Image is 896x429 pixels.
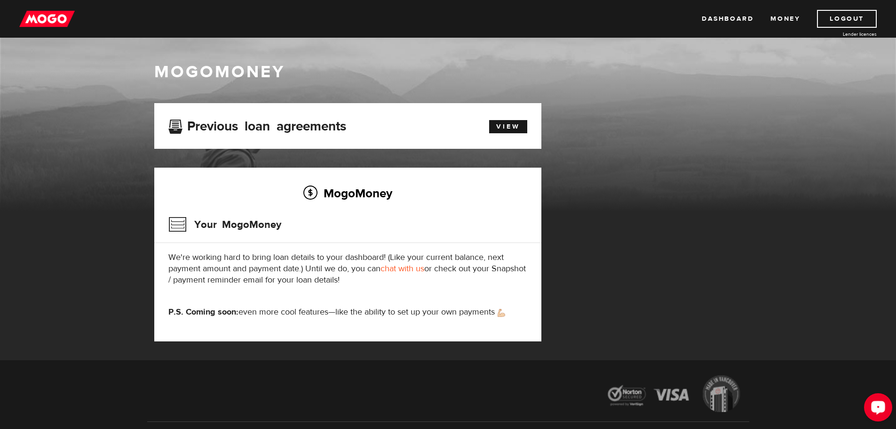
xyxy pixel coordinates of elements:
[19,10,75,28] img: mogo_logo-11ee424be714fa7cbb0f0f49df9e16ec.png
[599,368,749,421] img: legal-icons-92a2ffecb4d32d839781d1b4e4802d7b.png
[806,31,877,38] a: Lender licences
[168,252,527,286] p: We're working hard to bring loan details to your dashboard! (Like your current balance, next paym...
[770,10,800,28] a: Money
[498,309,505,317] img: strong arm emoji
[168,183,527,203] h2: MogoMoney
[168,212,281,237] h3: Your MogoMoney
[168,307,238,317] strong: P.S. Coming soon:
[168,307,527,318] p: even more cool features—like the ability to set up your own payments
[168,119,346,131] h3: Previous loan agreements
[702,10,753,28] a: Dashboard
[817,10,877,28] a: Logout
[381,263,424,274] a: chat with us
[489,120,527,133] a: View
[856,389,896,429] iframe: LiveChat chat widget
[154,62,742,82] h1: MogoMoney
